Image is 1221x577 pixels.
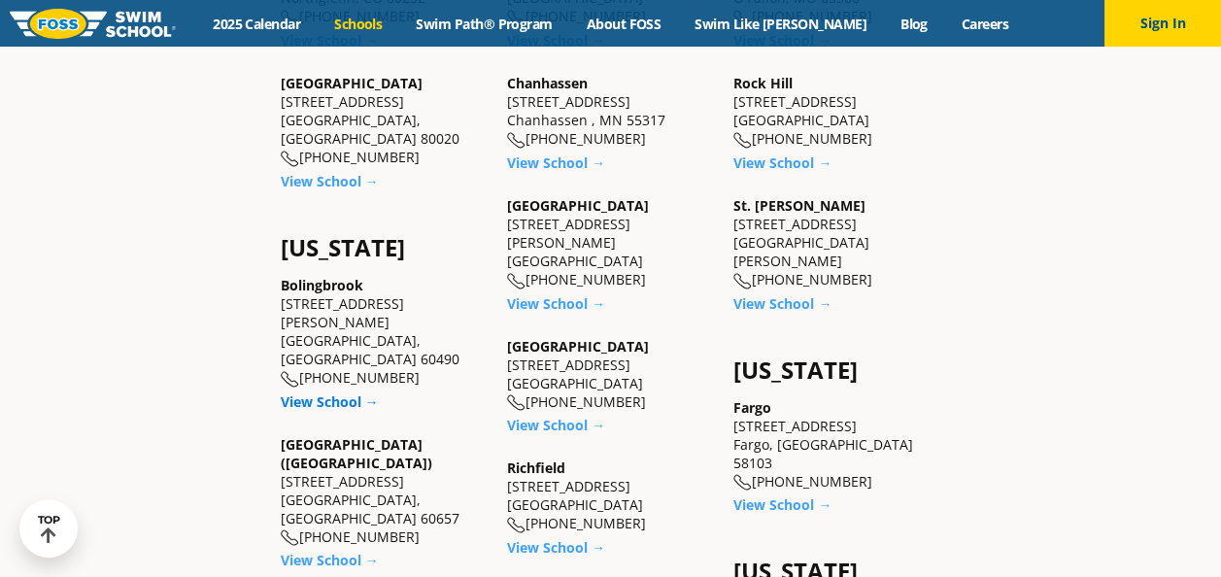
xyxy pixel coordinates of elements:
[507,458,565,477] a: Richfield
[733,398,940,492] div: [STREET_ADDRESS] Fargo, [GEOGRAPHIC_DATA] 58103 [PHONE_NUMBER]
[196,15,318,33] a: 2025 Calendar
[281,276,488,388] div: [STREET_ADDRESS][PERSON_NAME] [GEOGRAPHIC_DATA], [GEOGRAPHIC_DATA] 60490 [PHONE_NUMBER]
[733,74,793,92] a: Rock Hill
[281,74,423,92] a: [GEOGRAPHIC_DATA]
[507,196,649,215] a: [GEOGRAPHIC_DATA]
[733,294,831,313] a: View School →
[38,514,60,544] div: TOP
[733,273,752,289] img: location-phone-o-icon.svg
[281,435,488,547] div: [STREET_ADDRESS] [GEOGRAPHIC_DATA], [GEOGRAPHIC_DATA] 60657 [PHONE_NUMBER]
[678,15,884,33] a: Swim Like [PERSON_NAME]
[507,196,714,289] div: [STREET_ADDRESS][PERSON_NAME] [GEOGRAPHIC_DATA] [PHONE_NUMBER]
[733,74,940,149] div: [STREET_ADDRESS] [GEOGRAPHIC_DATA] [PHONE_NUMBER]
[507,416,605,434] a: View School →
[733,474,752,491] img: location-phone-o-icon.svg
[507,273,526,289] img: location-phone-o-icon.svg
[569,15,678,33] a: About FOSS
[507,74,714,149] div: [STREET_ADDRESS] Chanhassen , MN 55317 [PHONE_NUMBER]
[733,398,771,417] a: Fargo
[281,151,299,167] img: location-phone-o-icon.svg
[944,15,1025,33] a: Careers
[883,15,944,33] a: Blog
[318,15,399,33] a: Schools
[507,337,714,412] div: [STREET_ADDRESS] [GEOGRAPHIC_DATA] [PHONE_NUMBER]
[507,294,605,313] a: View School →
[507,538,605,557] a: View School →
[281,435,432,472] a: [GEOGRAPHIC_DATA] ([GEOGRAPHIC_DATA])
[507,517,526,533] img: location-phone-o-icon.svg
[733,196,940,289] div: [STREET_ADDRESS] [GEOGRAPHIC_DATA][PERSON_NAME] [PHONE_NUMBER]
[10,9,176,39] img: FOSS Swim School Logo
[507,337,649,356] a: [GEOGRAPHIC_DATA]
[281,276,363,294] a: Bolingbrook
[733,495,831,514] a: View School →
[507,394,526,411] img: location-phone-o-icon.svg
[733,196,865,215] a: St. [PERSON_NAME]
[733,132,752,149] img: location-phone-o-icon.svg
[281,74,488,167] div: [STREET_ADDRESS] [GEOGRAPHIC_DATA], [GEOGRAPHIC_DATA] 80020 [PHONE_NUMBER]
[281,172,379,190] a: View School →
[507,153,605,172] a: View School →
[281,529,299,546] img: location-phone-o-icon.svg
[507,132,526,149] img: location-phone-o-icon.svg
[507,458,714,533] div: [STREET_ADDRESS] [GEOGRAPHIC_DATA] [PHONE_NUMBER]
[281,371,299,388] img: location-phone-o-icon.svg
[733,356,940,384] h4: [US_STATE]
[281,392,379,411] a: View School →
[281,551,379,569] a: View School →
[733,153,831,172] a: View School →
[281,234,488,261] h4: [US_STATE]
[507,74,588,92] a: Chanhassen
[399,15,569,33] a: Swim Path® Program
